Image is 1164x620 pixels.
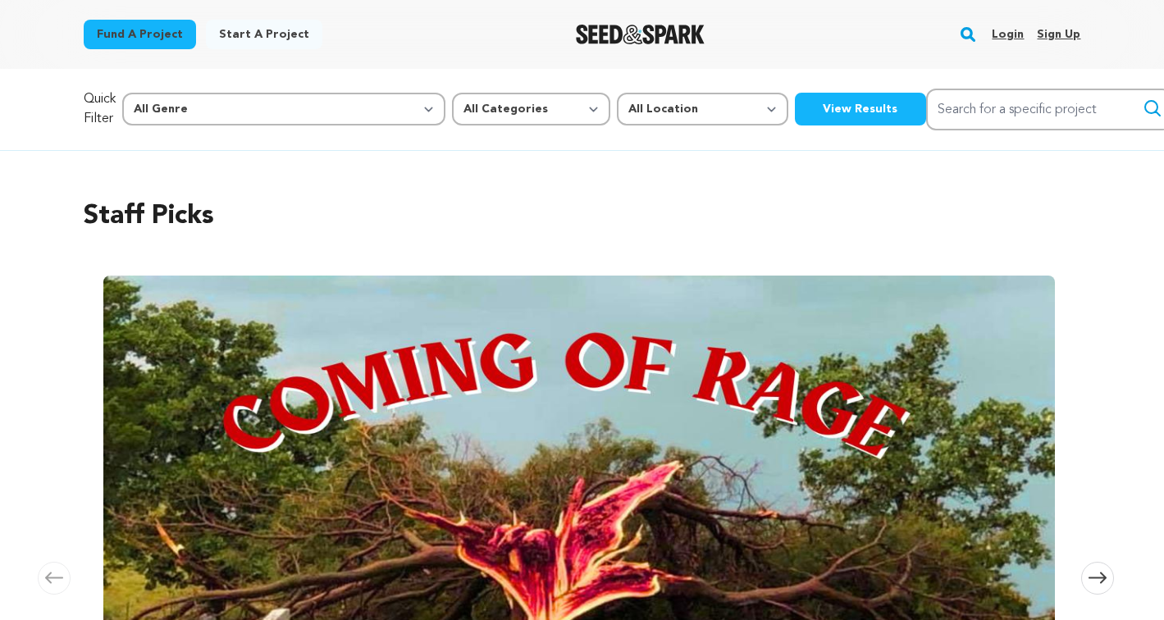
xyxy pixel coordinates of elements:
img: Seed&Spark Logo Dark Mode [576,25,705,44]
p: Quick Filter [84,89,116,129]
a: Start a project [206,20,322,49]
a: Sign up [1037,21,1080,48]
a: Seed&Spark Homepage [576,25,705,44]
a: Fund a project [84,20,196,49]
a: Login [992,21,1024,48]
button: View Results [795,93,926,125]
h2: Staff Picks [84,197,1081,236]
